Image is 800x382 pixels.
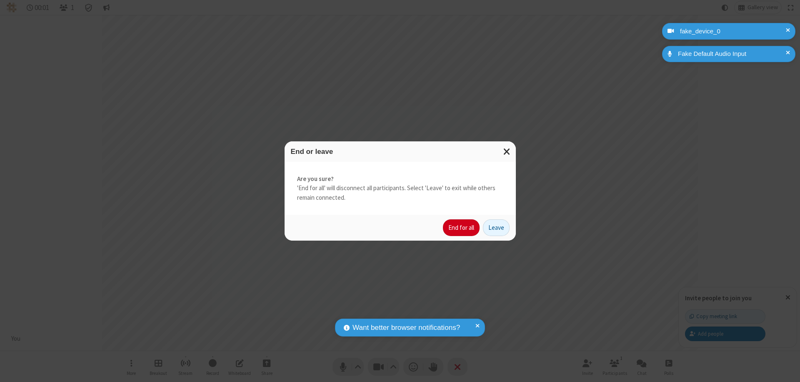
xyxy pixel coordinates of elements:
[352,322,460,333] span: Want better browser notifications?
[483,219,510,236] button: Leave
[675,49,789,59] div: Fake Default Audio Input
[285,162,516,215] div: 'End for all' will disconnect all participants. Select 'Leave' to exit while others remain connec...
[498,141,516,162] button: Close modal
[297,174,503,184] strong: Are you sure?
[443,219,480,236] button: End for all
[291,148,510,156] h3: End or leave
[677,27,789,36] div: fake_device_0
